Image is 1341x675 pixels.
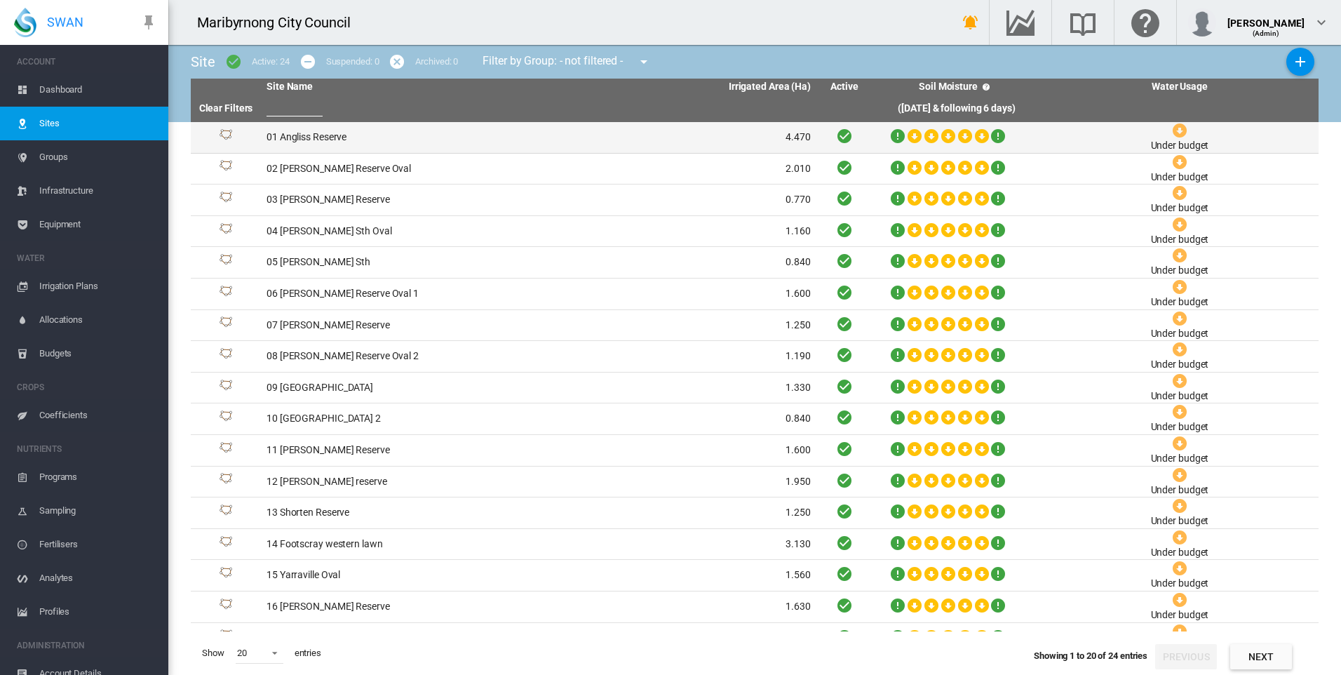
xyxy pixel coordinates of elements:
[39,269,157,303] span: Irrigation Plans
[539,560,816,591] td: 1.560
[217,380,234,396] img: 1.svg
[196,410,255,427] div: Site Id: 38367
[261,529,539,560] td: 14 Footscray western lawn
[1151,483,1209,497] div: Under budget
[1151,327,1209,341] div: Under budget
[217,599,234,615] img: 1.svg
[196,254,255,271] div: Site Id: 38358
[39,460,157,494] span: Programs
[472,48,662,76] div: Filter by Group: - not filtered -
[217,348,234,365] img: 1.svg
[872,95,1041,122] th: ([DATE] & following 6 days)
[191,529,1319,561] tr: Site Id: 38369 14 Footscray western lawn 3.130 Under budget
[39,337,157,370] span: Budgets
[1041,79,1319,95] th: Water Usage
[1188,8,1216,36] img: profile.jpg
[1151,577,1209,591] div: Under budget
[389,53,405,70] md-icon: icon-cancel
[39,595,157,629] span: Profiles
[1227,11,1305,25] div: [PERSON_NAME]
[1151,452,1209,466] div: Under budget
[217,442,234,459] img: 1.svg
[1128,14,1162,31] md-icon: Click here for help
[199,102,253,114] a: Clear Filters
[415,55,458,68] div: Archived: 0
[1151,420,1209,434] div: Under budget
[191,247,1319,279] tr: Site Id: 38358 05 [PERSON_NAME] Sth 0.840 Under budget
[17,634,157,657] span: ADMINISTRATION
[1292,53,1309,70] md-icon: icon-plus
[191,373,1319,404] tr: Site Id: 38370 09 [GEOGRAPHIC_DATA] 1.330 Under budget
[39,399,157,432] span: Coefficients
[539,529,816,560] td: 3.130
[1151,358,1209,372] div: Under budget
[1313,14,1330,31] md-icon: icon-chevron-down
[39,174,157,208] span: Infrastructure
[1004,14,1037,31] md-icon: Go to the Data Hub
[539,247,816,278] td: 0.840
[261,435,539,466] td: 11 [PERSON_NAME] Reserve
[39,73,157,107] span: Dashboard
[261,216,539,247] td: 04 [PERSON_NAME] Sth Oval
[196,442,255,459] div: Site Id: 38371
[39,140,157,174] span: Groups
[196,223,255,240] div: Site Id: 38359
[1034,650,1147,661] span: Showing 1 to 20 of 24 entries
[326,55,379,68] div: Suspended: 0
[196,629,255,646] div: Site Id: 38393
[191,403,1319,435] tr: Site Id: 38367 10 [GEOGRAPHIC_DATA] 2 0.840 Under budget
[191,310,1319,342] tr: Site Id: 38368 07 [PERSON_NAME] Reserve 1.250 Under budget
[816,79,872,95] th: Active
[539,467,816,497] td: 1.950
[191,279,1319,310] tr: Site Id: 38357 06 [PERSON_NAME] Reserve Oval 1 1.600 Under budget
[17,51,157,73] span: ACCOUNT
[1286,48,1314,76] button: Add New Site, define start date
[237,648,247,658] div: 20
[261,310,539,341] td: 07 [PERSON_NAME] Reserve
[1151,389,1209,403] div: Under budget
[261,497,539,528] td: 13 Shorten Reserve
[539,592,816,622] td: 1.630
[196,129,255,146] div: Site Id: 38354
[1151,233,1209,247] div: Under budget
[1151,264,1209,278] div: Under budget
[197,13,363,32] div: Maribyrnong City Council
[261,79,539,95] th: Site Name
[261,373,539,403] td: 09 [GEOGRAPHIC_DATA]
[17,438,157,460] span: NUTRIENTS
[539,403,816,434] td: 0.840
[191,53,215,70] span: Site
[14,8,36,37] img: SWAN-Landscape-Logo-Colour-drop.png
[217,473,234,490] img: 1.svg
[1151,295,1209,309] div: Under budget
[217,536,234,553] img: 1.svg
[872,79,1041,95] th: Soil Moisture
[261,247,539,278] td: 05 [PERSON_NAME] Sth
[261,122,539,153] td: 01 Angliss Reserve
[39,494,157,528] span: Sampling
[539,185,816,215] td: 0.770
[191,341,1319,373] tr: Site Id: 38366 08 [PERSON_NAME] Reserve Oval 2 1.190 Under budget
[630,48,658,76] button: icon-menu-down
[1151,201,1209,215] div: Under budget
[261,279,539,309] td: 06 [PERSON_NAME] Reserve Oval 1
[217,254,234,271] img: 1.svg
[39,303,157,337] span: Allocations
[261,592,539,622] td: 16 [PERSON_NAME] Reserve
[217,410,234,427] img: 1.svg
[1151,139,1209,153] div: Under budget
[196,599,255,615] div: Site Id: 38381
[957,8,985,36] button: icon-bell-ring
[539,435,816,466] td: 1.600
[1230,644,1292,669] button: Next
[217,192,234,208] img: 1.svg
[261,623,539,654] td: [STREET_ADDRESS]
[196,192,255,208] div: Site Id: 38356
[196,380,255,396] div: Site Id: 38370
[261,185,539,215] td: 03 [PERSON_NAME] Reserve
[196,473,255,490] div: Site Id: 38378
[140,14,157,31] md-icon: icon-pin
[191,623,1319,655] tr: Site Id: 38393 [STREET_ADDRESS] 1.040 Under budget
[299,53,316,70] md-icon: icon-minus-circle
[196,641,230,665] span: Show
